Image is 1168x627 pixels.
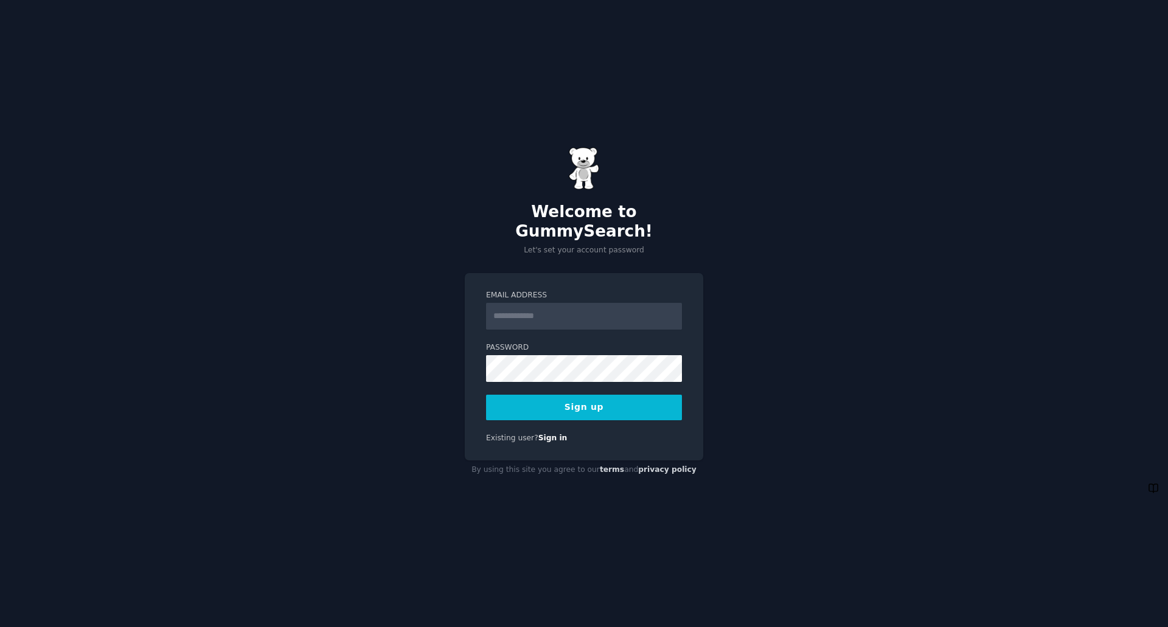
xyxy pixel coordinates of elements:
button: Sign up [486,395,682,420]
img: Gummy Bear [569,147,599,190]
h2: Welcome to GummySearch! [465,203,703,241]
label: Password [486,342,682,353]
p: Let's set your account password [465,245,703,256]
a: privacy policy [638,465,697,474]
div: By using this site you agree to our and [465,460,703,480]
span: Existing user? [486,434,538,442]
label: Email Address [486,290,682,301]
a: terms [600,465,624,474]
a: Sign in [538,434,568,442]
